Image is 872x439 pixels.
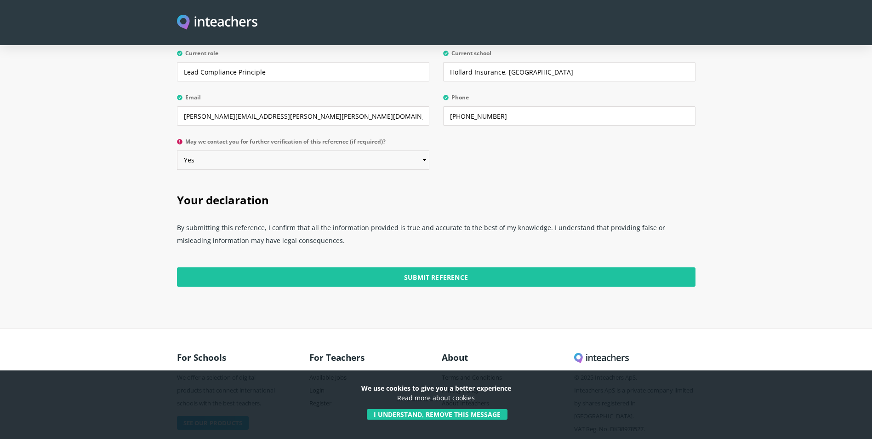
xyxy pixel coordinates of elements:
[177,192,269,208] span: Your declaration
[177,94,429,106] label: Email
[361,384,511,393] strong: We use cookies to give you a better experience
[442,348,563,367] h3: About
[177,139,429,150] label: May we contact you for further verification of this reference (if required)?
[443,94,695,106] label: Phone
[397,393,475,402] a: Read more about cookies
[177,267,695,287] input: Submit Reference
[177,218,695,256] p: By submitting this reference, I confirm that all the information provided is true and accurate to...
[177,15,258,31] a: Visit this site's homepage
[309,348,431,367] h3: For Teachers
[574,367,695,438] p: © 2025 Inteachers ApS. Inteachers ApS is a private company limited by shares registered in [GEOGR...
[443,50,695,62] label: Current school
[574,348,695,367] h3: Inteachers
[177,348,279,367] h3: For Schools
[177,50,429,62] label: Current role
[177,15,258,31] img: Inteachers
[367,409,507,420] button: I understand, remove this message
[177,367,279,412] p: We offer a selection of digital products that connect international schools with the best teachers.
